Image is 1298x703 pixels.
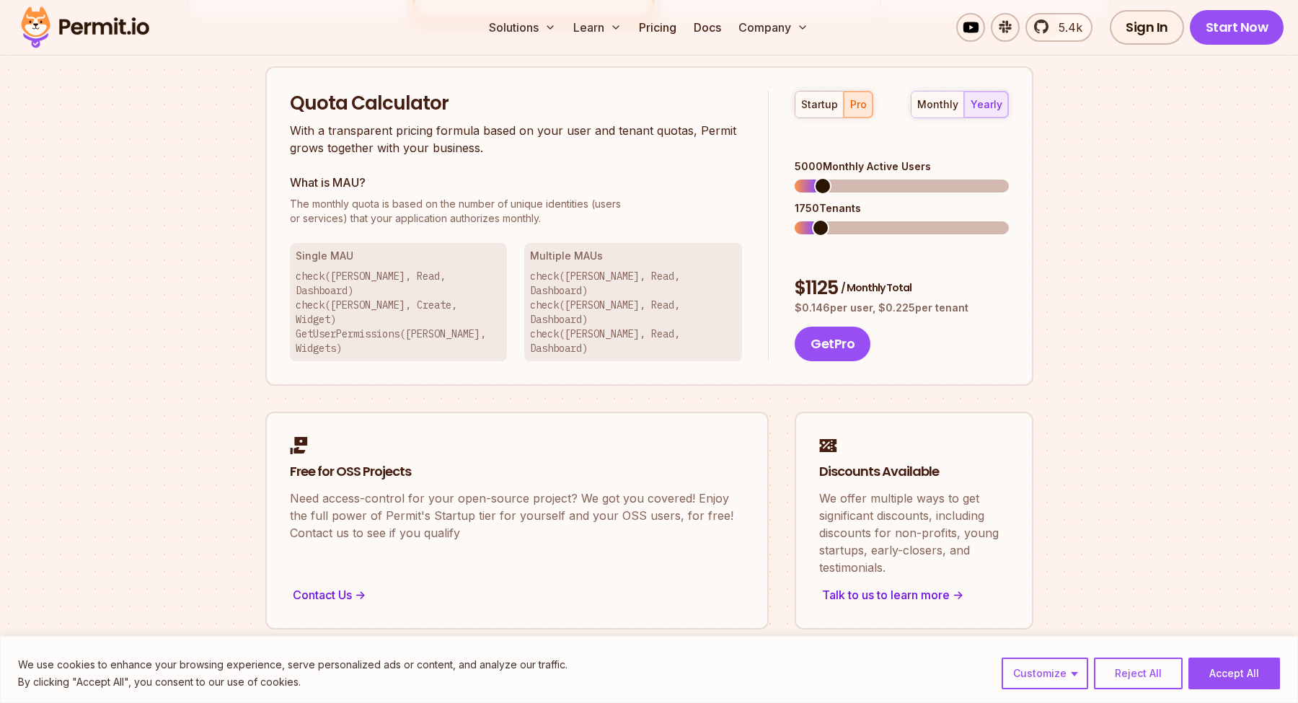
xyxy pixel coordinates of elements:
[530,249,736,263] h3: Multiple MAUs
[290,585,744,605] div: Contact Us
[1094,658,1183,689] button: Reject All
[14,3,156,52] img: Permit logo
[795,159,1008,174] div: 5000 Monthly Active Users
[1002,658,1088,689] button: Customize
[795,327,870,361] button: GetPro
[795,301,1008,315] p: $ 0.146 per user, $ 0.225 per tenant
[917,97,958,112] div: monthly
[953,586,963,603] span: ->
[290,91,743,117] h2: Quota Calculator
[290,197,743,211] span: The monthly quota is based on the number of unique identities (users
[1188,658,1280,689] button: Accept All
[290,490,744,541] p: Need access-control for your open-source project? We got you covered! Enjoy the full power of Per...
[841,280,911,295] span: / Monthly Total
[355,586,366,603] span: ->
[296,249,502,263] h3: Single MAU
[290,174,743,191] h3: What is MAU?
[795,275,1008,301] div: $ 1125
[1025,13,1092,42] a: 5.4k
[290,122,743,156] p: With a transparent pricing formula based on your user and tenant quotas, Permit grows together wi...
[819,585,1009,605] div: Talk to us to learn more
[530,269,736,355] p: check([PERSON_NAME], Read, Dashboard) check([PERSON_NAME], Read, Dashboard) check([PERSON_NAME], ...
[633,13,682,42] a: Pricing
[1110,10,1184,45] a: Sign In
[290,197,743,226] p: or services) that your application authorizes monthly.
[18,656,568,673] p: We use cookies to enhance your browsing experience, serve personalized ads or content, and analyz...
[290,463,744,481] h2: Free for OSS Projects
[483,13,562,42] button: Solutions
[18,673,568,691] p: By clicking "Accept All", you consent to our use of cookies.
[819,490,1009,576] p: We offer multiple ways to get significant discounts, including discounts for non-profits, young s...
[265,412,769,629] a: Free for OSS ProjectsNeed access-control for your open-source project? We got you covered! Enjoy ...
[819,463,1009,481] h2: Discounts Available
[1190,10,1284,45] a: Start Now
[733,13,814,42] button: Company
[568,13,627,42] button: Learn
[688,13,727,42] a: Docs
[801,97,838,112] div: startup
[1050,19,1082,36] span: 5.4k
[296,269,502,355] p: check([PERSON_NAME], Read, Dashboard) check([PERSON_NAME], Create, Widget) GetUserPermissions([PE...
[795,201,1008,216] div: 1750 Tenants
[795,412,1033,629] a: Discounts AvailableWe offer multiple ways to get significant discounts, including discounts for n...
